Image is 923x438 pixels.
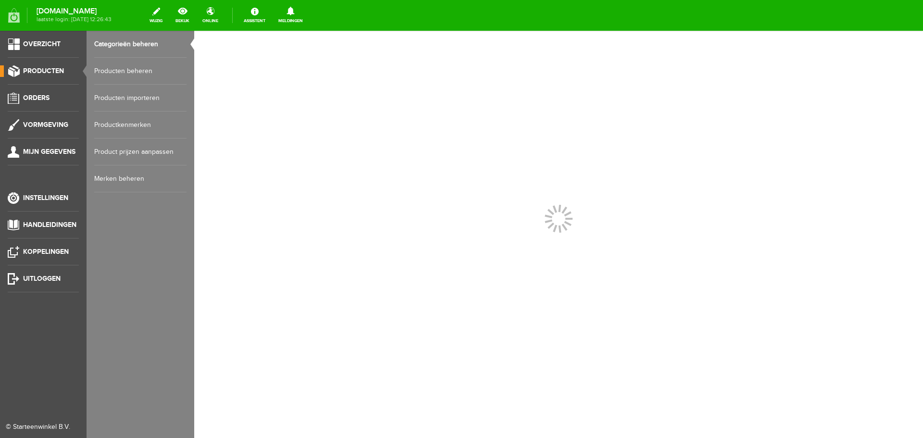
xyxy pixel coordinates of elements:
a: online [197,5,224,26]
a: Productkenmerken [94,112,187,138]
div: © Starteenwinkel B.V. [6,422,73,432]
span: Overzicht [23,40,61,48]
span: Producten [23,67,64,75]
a: Merken beheren [94,165,187,192]
span: Koppelingen [23,248,69,256]
span: Mijn gegevens [23,148,75,156]
a: Meldingen [273,5,309,26]
a: Assistent [238,5,271,26]
a: Product prijzen aanpassen [94,138,187,165]
span: laatste login: [DATE] 12:26:43 [37,17,112,22]
a: bekijk [170,5,195,26]
span: Handleidingen [23,221,76,229]
a: Producten beheren [94,58,187,85]
a: wijzig [144,5,168,26]
span: Instellingen [23,194,68,202]
a: Categorieën beheren [94,31,187,58]
span: Vormgeving [23,121,68,129]
span: Uitloggen [23,275,61,283]
a: Producten importeren [94,85,187,112]
strong: [DOMAIN_NAME] [37,9,112,14]
span: Orders [23,94,50,102]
